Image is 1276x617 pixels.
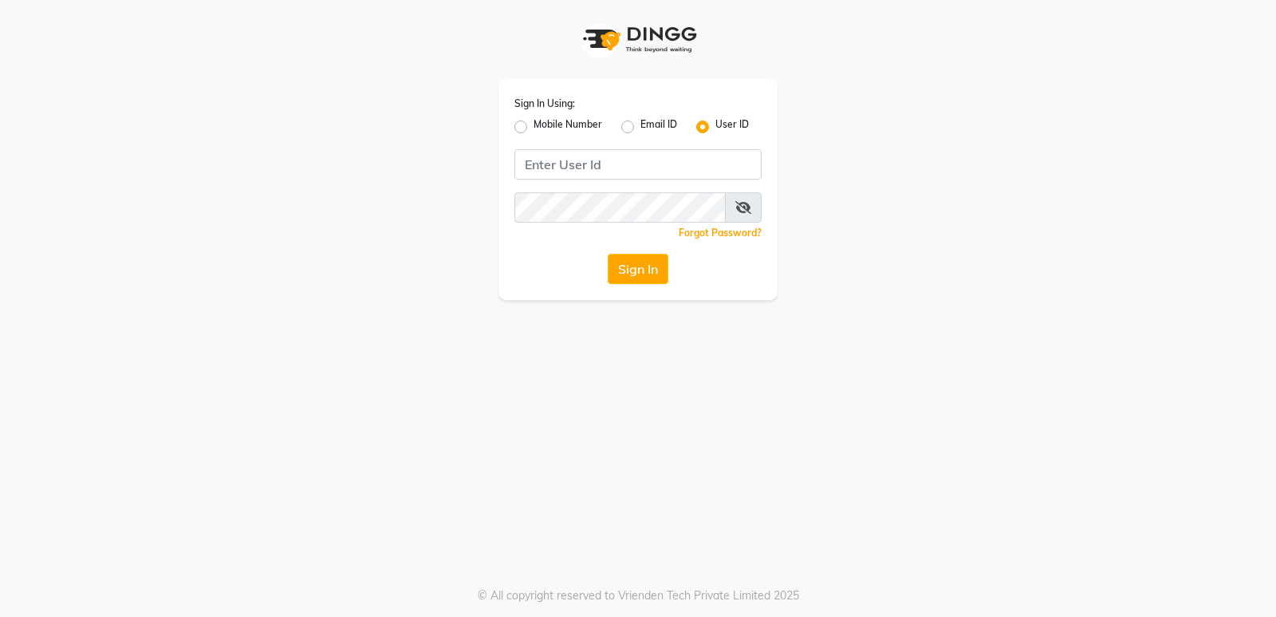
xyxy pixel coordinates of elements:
label: Sign In Using: [514,97,575,111]
img: logo1.svg [574,16,702,63]
label: Mobile Number [534,117,602,136]
label: Email ID [640,117,677,136]
label: User ID [715,117,749,136]
input: Username [514,149,762,180]
a: Forgot Password? [679,227,762,239]
button: Sign In [608,254,668,284]
input: Username [514,192,726,223]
